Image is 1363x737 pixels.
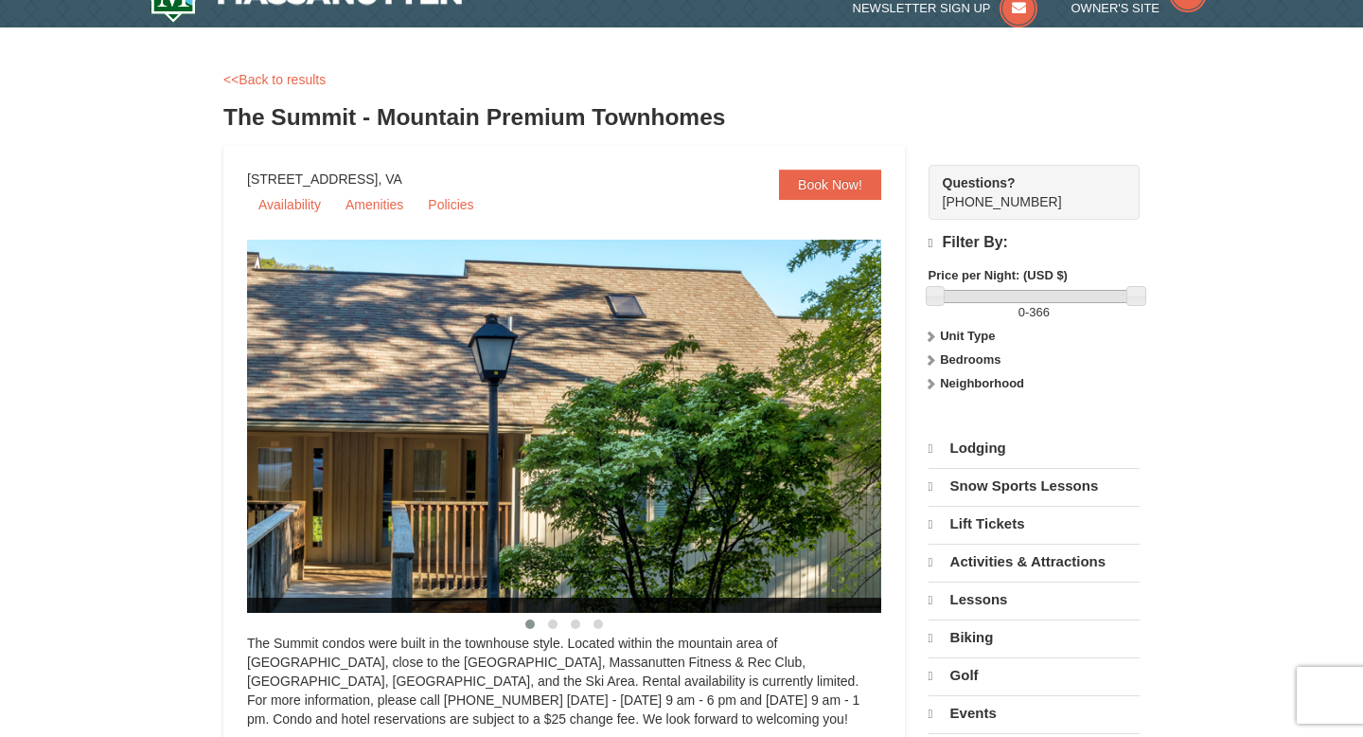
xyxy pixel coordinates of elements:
label: - [929,303,1140,322]
strong: Price per Night: (USD $) [929,268,1068,282]
a: Lift Tickets [929,506,1140,542]
a: Activities & Attractions [929,544,1140,580]
a: Lessons [929,582,1140,618]
a: Availability [247,190,332,219]
a: Book Now! [779,170,881,200]
a: Newsletter Sign Up [853,1,1038,15]
span: 0 [1018,305,1025,319]
img: 19219034-1-0eee7e00.jpg [247,240,929,613]
span: 366 [1029,305,1050,319]
h3: The Summit - Mountain Premium Townhomes [223,99,1140,136]
a: Events [929,695,1140,731]
a: Snow Sports Lessons [929,468,1140,504]
strong: Neighborhood [940,376,1024,390]
a: Owner's Site [1071,1,1208,15]
a: Lodging [929,431,1140,466]
a: Biking [929,620,1140,656]
span: Newsletter Sign Up [853,1,991,15]
a: Golf [929,657,1140,693]
span: Owner's Site [1071,1,1160,15]
span: [PHONE_NUMBER] [943,173,1106,209]
strong: Bedrooms [940,352,1000,367]
a: <<Back to results [223,72,326,87]
h4: Filter By: [929,234,1140,252]
a: Policies [416,190,485,219]
a: Amenities [334,190,415,219]
strong: Questions? [943,175,1016,190]
strong: Unit Type [940,329,995,343]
